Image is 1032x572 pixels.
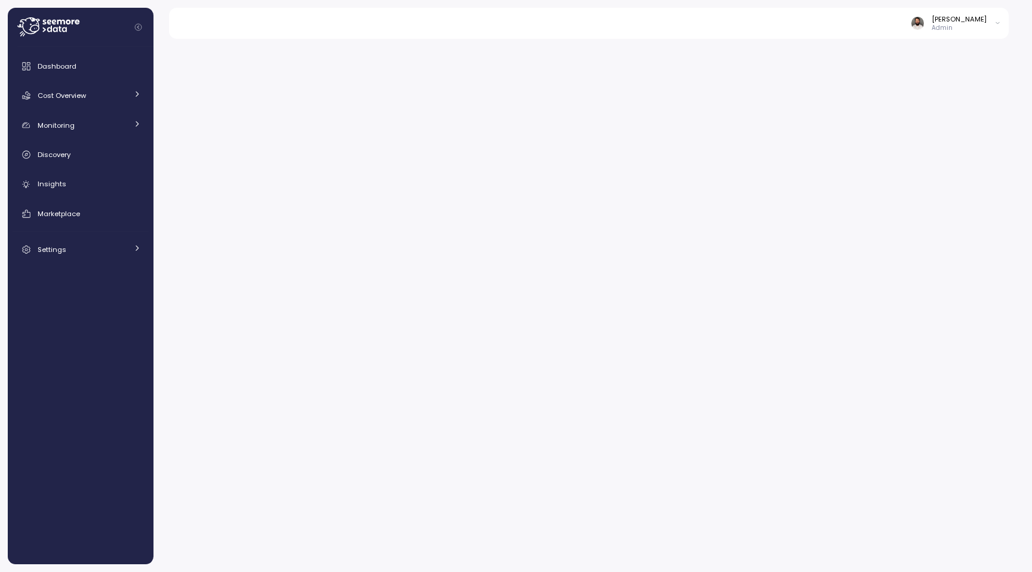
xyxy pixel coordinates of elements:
a: Marketplace [13,202,149,226]
a: Discovery [13,143,149,167]
a: Insights [13,173,149,196]
a: Cost Overview [13,84,149,107]
span: Insights [38,179,66,189]
span: Discovery [38,150,70,159]
p: Admin [932,24,987,32]
a: Dashboard [13,54,149,78]
img: ACg8ocLskjvUhBDgxtSFCRx4ztb74ewwa1VrVEuDBD_Ho1mrTsQB-QE=s96-c [911,17,924,29]
span: Settings [38,245,66,254]
a: Settings [13,238,149,262]
button: Collapse navigation [131,23,146,32]
span: Dashboard [38,61,76,71]
div: [PERSON_NAME] [932,14,987,24]
span: Cost Overview [38,91,86,100]
span: Monitoring [38,121,75,130]
a: Monitoring [13,113,149,137]
span: Marketplace [38,209,80,219]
